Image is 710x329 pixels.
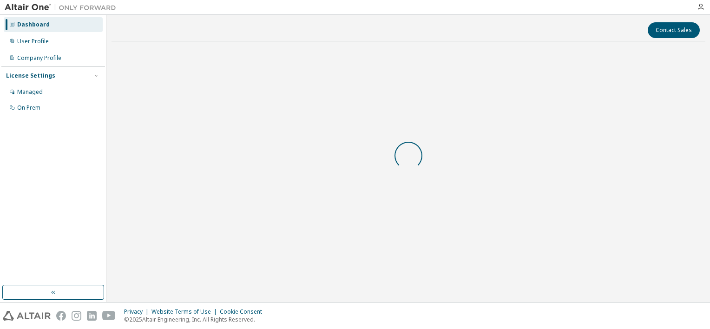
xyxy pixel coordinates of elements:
[3,311,51,321] img: altair_logo.svg
[17,21,50,28] div: Dashboard
[648,22,700,38] button: Contact Sales
[220,308,268,316] div: Cookie Consent
[56,311,66,321] img: facebook.svg
[17,54,61,62] div: Company Profile
[17,88,43,96] div: Managed
[124,308,151,316] div: Privacy
[6,72,55,79] div: License Settings
[17,104,40,112] div: On Prem
[72,311,81,321] img: instagram.svg
[102,311,116,321] img: youtube.svg
[5,3,121,12] img: Altair One
[87,311,97,321] img: linkedin.svg
[17,38,49,45] div: User Profile
[151,308,220,316] div: Website Terms of Use
[124,316,268,323] p: © 2025 Altair Engineering, Inc. All Rights Reserved.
